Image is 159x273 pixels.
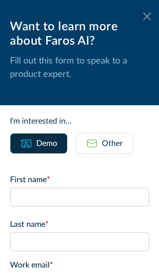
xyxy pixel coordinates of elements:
div: Demo [36,137,57,149]
label: First name [10,174,149,186]
label: Work email [10,259,149,271]
label: Last name [10,218,149,230]
div: I'm interested in... [10,115,149,127]
p: Fill out this form to speak to a product expert. [10,55,149,81]
div: Want to learn more about Faros AI? [10,20,149,49]
div: Other [102,137,123,149]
